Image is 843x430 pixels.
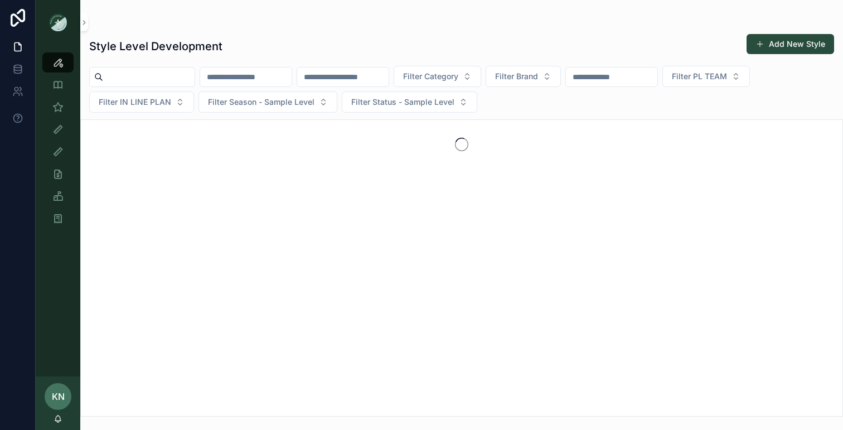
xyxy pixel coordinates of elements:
button: Select Button [89,91,194,113]
span: KN [52,390,65,403]
button: Add New Style [747,34,834,54]
span: Filter PL TEAM [672,71,727,82]
h1: Style Level Development [89,38,222,54]
button: Select Button [198,91,337,113]
button: Select Button [486,66,561,87]
img: App logo [49,13,67,31]
span: Filter IN LINE PLAN [99,96,171,108]
button: Select Button [662,66,750,87]
button: Select Button [342,91,477,113]
div: scrollable content [36,45,80,243]
span: Filter Season - Sample Level [208,96,314,108]
button: Select Button [394,66,481,87]
span: Filter Brand [495,71,538,82]
span: Filter Category [403,71,458,82]
span: Filter Status - Sample Level [351,96,454,108]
